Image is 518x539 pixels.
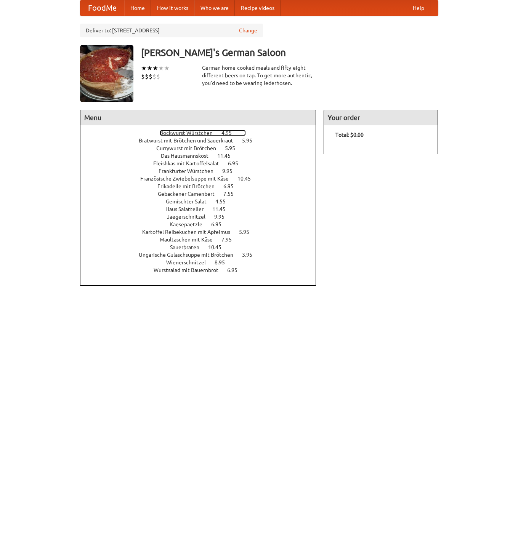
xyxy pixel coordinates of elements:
span: Französische Zwiebelsuppe mit Käse [140,176,236,182]
span: Gebackener Camenbert [158,191,222,197]
a: Kartoffel Reibekuchen mit Apfelmus 5.95 [142,229,263,235]
span: 8.95 [215,259,233,266]
a: Frikadelle mit Brötchen 6.95 [157,183,248,189]
span: 6.95 [228,160,246,166]
a: Bratwurst mit Brötchen und Sauerkraut 5.95 [139,138,266,144]
a: Wienerschnitzel 8.95 [166,259,239,266]
span: Gemischter Salat [166,198,214,205]
a: Fleishkas mit Kartoffelsalat 6.95 [153,160,252,166]
li: $ [149,72,152,81]
img: angular.jpg [80,45,133,102]
a: Who we are [194,0,235,16]
span: Sauerbraten [170,244,207,250]
li: ★ [164,64,170,72]
li: $ [152,72,156,81]
span: Das Hausmannskost [161,153,216,159]
span: 11.45 [212,206,233,212]
span: Jaegerschnitzel [167,214,213,220]
a: Currywurst mit Brötchen 5.95 [156,145,249,151]
span: Maultaschen mit Käse [160,237,220,243]
a: Gemischter Salat 4.55 [166,198,240,205]
span: Kaesepaetzle [170,221,210,227]
span: Wurstsalad mit Bauernbrot [154,267,226,273]
li: $ [141,72,145,81]
h3: [PERSON_NAME]'s German Saloon [141,45,438,60]
li: $ [156,72,160,81]
span: Bratwurst mit Brötchen und Sauerkraut [139,138,241,144]
span: Haus Salatteller [165,206,211,212]
a: How it works [151,0,194,16]
li: ★ [147,64,152,72]
a: Frankfurter Würstchen 9.95 [159,168,247,174]
a: Home [124,0,151,16]
a: Help [407,0,430,16]
li: ★ [158,64,164,72]
a: Sauerbraten 10.45 [170,244,236,250]
span: 6.95 [227,267,245,273]
span: 5.95 [242,138,260,144]
span: 10.45 [237,176,258,182]
span: Wienerschnitzel [166,259,213,266]
span: 4.55 [215,198,233,205]
a: Maultaschen mit Käse 7.95 [160,237,246,243]
span: 6.95 [211,221,229,227]
span: 4.95 [221,130,239,136]
a: Kaesepaetzle 6.95 [170,221,236,227]
h4: Menu [80,110,316,125]
span: 9.95 [214,214,232,220]
span: 5.95 [239,229,257,235]
a: Gebackener Camenbert 7.55 [158,191,248,197]
span: 7.55 [223,191,241,197]
span: 11.45 [217,153,238,159]
b: Total: $0.00 [335,132,364,138]
span: 3.95 [242,252,260,258]
a: Jaegerschnitzel 9.95 [167,214,239,220]
li: ★ [152,64,158,72]
span: Frikadelle mit Brötchen [157,183,222,189]
a: FoodMe [80,0,124,16]
div: German home-cooked meals and fifty-eight different beers on tap. To get more authentic, you'd nee... [202,64,316,87]
a: Wurstsalad mit Bauernbrot 6.95 [154,267,252,273]
a: Recipe videos [235,0,281,16]
span: Currywurst mit Brötchen [156,145,224,151]
h4: Your order [324,110,438,125]
span: Frankfurter Würstchen [159,168,221,174]
span: 6.95 [223,183,241,189]
a: Change [239,27,257,34]
span: 9.95 [222,168,240,174]
span: Fleishkas mit Kartoffelsalat [153,160,227,166]
a: Ungarische Gulaschsuppe mit Brötchen 3.95 [139,252,266,258]
span: Kartoffel Reibekuchen mit Apfelmus [142,229,238,235]
span: Ungarische Gulaschsuppe mit Brötchen [139,252,241,258]
span: 7.95 [221,237,239,243]
span: 5.95 [225,145,243,151]
span: Bockwurst Würstchen [160,130,220,136]
a: Das Hausmannskost 11.45 [161,153,245,159]
a: Bockwurst Würstchen 4.95 [160,130,246,136]
a: Haus Salatteller 11.45 [165,206,240,212]
div: Deliver to: [STREET_ADDRESS] [80,24,263,37]
a: Französische Zwiebelsuppe mit Käse 10.45 [140,176,265,182]
span: 10.45 [208,244,229,250]
li: $ [145,72,149,81]
li: ★ [141,64,147,72]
